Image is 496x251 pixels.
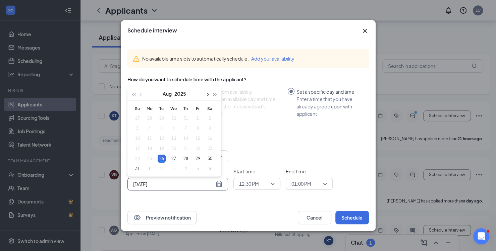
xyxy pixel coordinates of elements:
div: 26 [158,155,166,163]
th: Sa [204,103,216,113]
th: Th [180,103,192,113]
div: 29 [194,155,202,163]
div: 1 [146,165,154,173]
th: Su [131,103,144,113]
input: Aug 26, 2025 [133,180,214,188]
div: Choose an available day and time slot from the interview lead’s calendar [203,95,282,117]
th: Fr [192,103,204,113]
td: 2025-08-26 [156,154,168,164]
button: Schedule [335,211,369,224]
svg: Cross [361,27,369,35]
td: 2025-09-06 [204,164,216,174]
div: 28 [182,155,190,163]
td: 2025-08-30 [204,154,216,164]
div: Set a specific day and time [296,88,364,95]
svg: Warning [133,56,140,62]
h3: Schedule interview [127,27,177,34]
button: Cancel [298,211,331,224]
button: Add your availability [251,55,294,62]
div: Enter a time that you have already agreed upon with applicant [296,95,364,117]
th: Tu [156,103,168,113]
div: 5 [194,165,202,173]
div: 4 [182,165,190,173]
div: 2 [158,165,166,173]
div: Select from availability [203,88,282,95]
td: 2025-09-04 [180,164,192,174]
iframe: Intercom live chat [473,228,489,244]
div: No available time slots to automatically schedule. [142,55,364,62]
td: 2025-09-03 [168,164,180,174]
td: 2025-08-28 [180,154,192,164]
th: Mo [144,103,156,113]
span: 12:30 PM [239,179,259,189]
button: 2025 [174,87,186,100]
svg: Eye [133,214,141,222]
td: 2025-09-02 [156,164,168,174]
div: 3 [170,165,178,173]
span: Start Time [233,168,280,175]
td: 2025-09-01 [144,164,156,174]
td: 2025-09-05 [192,164,204,174]
div: 31 [133,165,142,173]
td: 2025-08-27 [168,154,180,164]
th: We [168,103,180,113]
div: 6 [206,165,214,173]
div: 27 [170,155,178,163]
td: 2025-08-29 [192,154,204,164]
div: How do you want to schedule time with the applicant? [127,76,369,83]
span: End Time [286,168,333,175]
button: Close [361,27,369,35]
span: 01:00 PM [291,179,311,189]
button: EyePreview notification [127,211,197,224]
div: 30 [206,155,214,163]
button: Aug [163,87,172,100]
td: 2025-08-31 [131,164,144,174]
